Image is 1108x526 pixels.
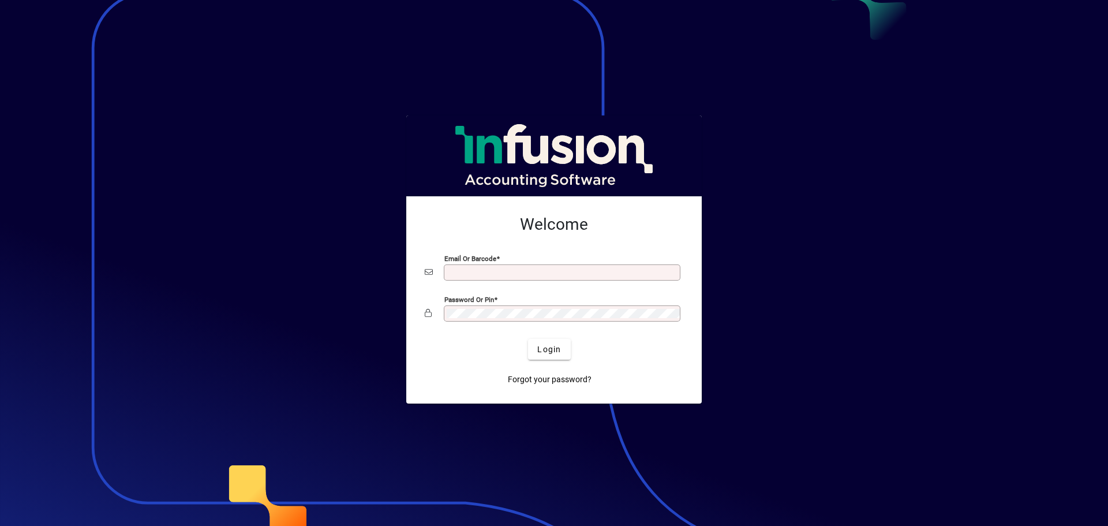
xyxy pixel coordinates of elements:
[444,255,496,263] mat-label: Email or Barcode
[537,344,561,356] span: Login
[503,369,596,390] a: Forgot your password?
[444,296,494,304] mat-label: Password or Pin
[508,374,592,386] span: Forgot your password?
[425,215,683,234] h2: Welcome
[528,339,570,360] button: Login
